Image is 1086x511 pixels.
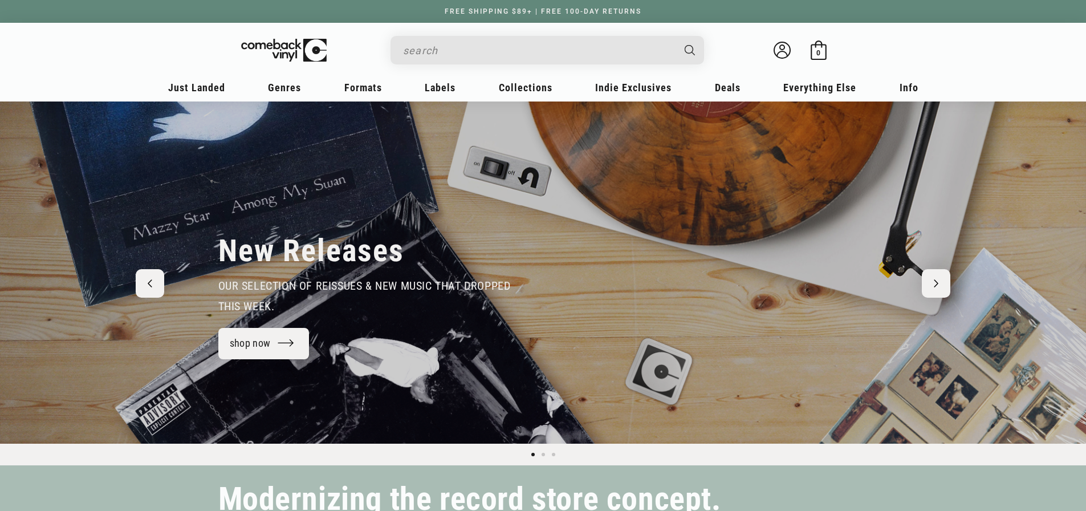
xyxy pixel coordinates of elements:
span: Everything Else [783,82,856,94]
span: 0 [816,48,820,57]
button: Load slide 1 of 3 [528,449,538,460]
span: Info [900,82,918,94]
span: Indie Exclusives [595,82,672,94]
span: Collections [499,82,552,94]
h2: New Releases [218,232,404,270]
button: Load slide 3 of 3 [548,449,559,460]
input: search [403,39,673,62]
span: Labels [425,82,455,94]
span: Formats [344,82,382,94]
button: Load slide 2 of 3 [538,449,548,460]
button: Next slide [922,269,950,298]
span: our selection of reissues & new music that dropped this week. [218,279,511,313]
span: Just Landed [168,82,225,94]
div: Search [391,36,704,64]
span: Genres [268,82,301,94]
a: FREE SHIPPING $89+ | FREE 100-DAY RETURNS [433,7,653,15]
a: shop now [218,328,310,359]
button: Previous slide [136,269,164,298]
button: Search [674,36,705,64]
span: Deals [715,82,741,94]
